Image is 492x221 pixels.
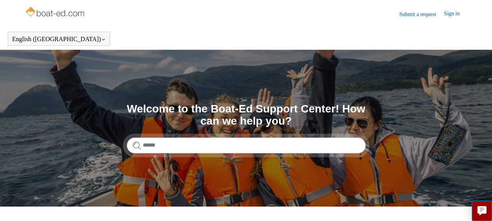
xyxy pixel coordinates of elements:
[472,201,492,221] button: Live chat
[399,10,444,18] a: Submit a request
[444,9,467,19] a: Sign in
[12,36,106,43] button: English ([GEOGRAPHIC_DATA])
[127,103,366,127] h1: Welcome to the Boat-Ed Support Center! How can we help you?
[25,5,87,20] img: Boat-Ed Help Center home page
[127,138,366,153] input: Search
